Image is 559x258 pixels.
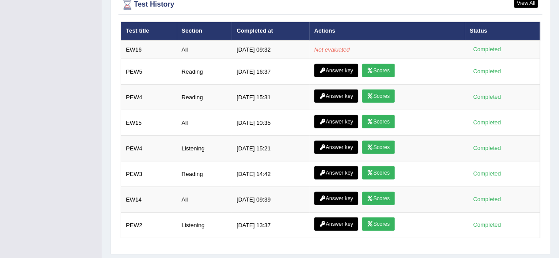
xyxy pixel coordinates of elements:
td: [DATE] 09:32 [232,41,309,59]
td: Listening [177,136,232,161]
a: Scores [362,217,395,231]
a: Scores [362,166,395,179]
div: Completed [470,169,504,179]
a: Answer key [314,141,358,154]
td: PEW3 [121,161,177,187]
a: Scores [362,64,395,77]
a: Scores [362,115,395,128]
td: EW16 [121,41,177,59]
td: Reading [177,85,232,110]
td: [DATE] 15:31 [232,85,309,110]
th: Status [465,22,540,41]
th: Completed at [232,22,309,41]
a: Scores [362,141,395,154]
td: [DATE] 10:35 [232,110,309,136]
td: [DATE] 15:21 [232,136,309,161]
td: PEW4 [121,85,177,110]
td: All [177,41,232,59]
td: EW14 [121,187,177,213]
a: Answer key [314,64,358,77]
div: Completed [470,144,504,153]
a: Answer key [314,217,358,231]
td: All [177,110,232,136]
a: Answer key [314,115,358,128]
div: Completed [470,118,504,127]
em: Not evaluated [314,46,350,53]
th: Section [177,22,232,41]
td: PEW4 [121,136,177,161]
td: Listening [177,213,232,238]
div: Completed [470,45,504,54]
div: Completed [470,221,504,230]
div: Completed [470,93,504,102]
td: Reading [177,59,232,85]
th: Actions [309,22,465,41]
td: All [177,187,232,213]
a: Scores [362,90,395,103]
a: Answer key [314,192,358,205]
div: Completed [470,195,504,204]
td: [DATE] 13:37 [232,213,309,238]
td: [DATE] 16:37 [232,59,309,85]
td: Reading [177,161,232,187]
a: Scores [362,192,395,205]
a: Answer key [314,166,358,179]
a: Answer key [314,90,358,103]
div: Completed [470,67,504,76]
td: PEW5 [121,59,177,85]
td: PEW2 [121,213,177,238]
th: Test title [121,22,177,41]
td: [DATE] 14:42 [232,161,309,187]
td: [DATE] 09:39 [232,187,309,213]
td: EW15 [121,110,177,136]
